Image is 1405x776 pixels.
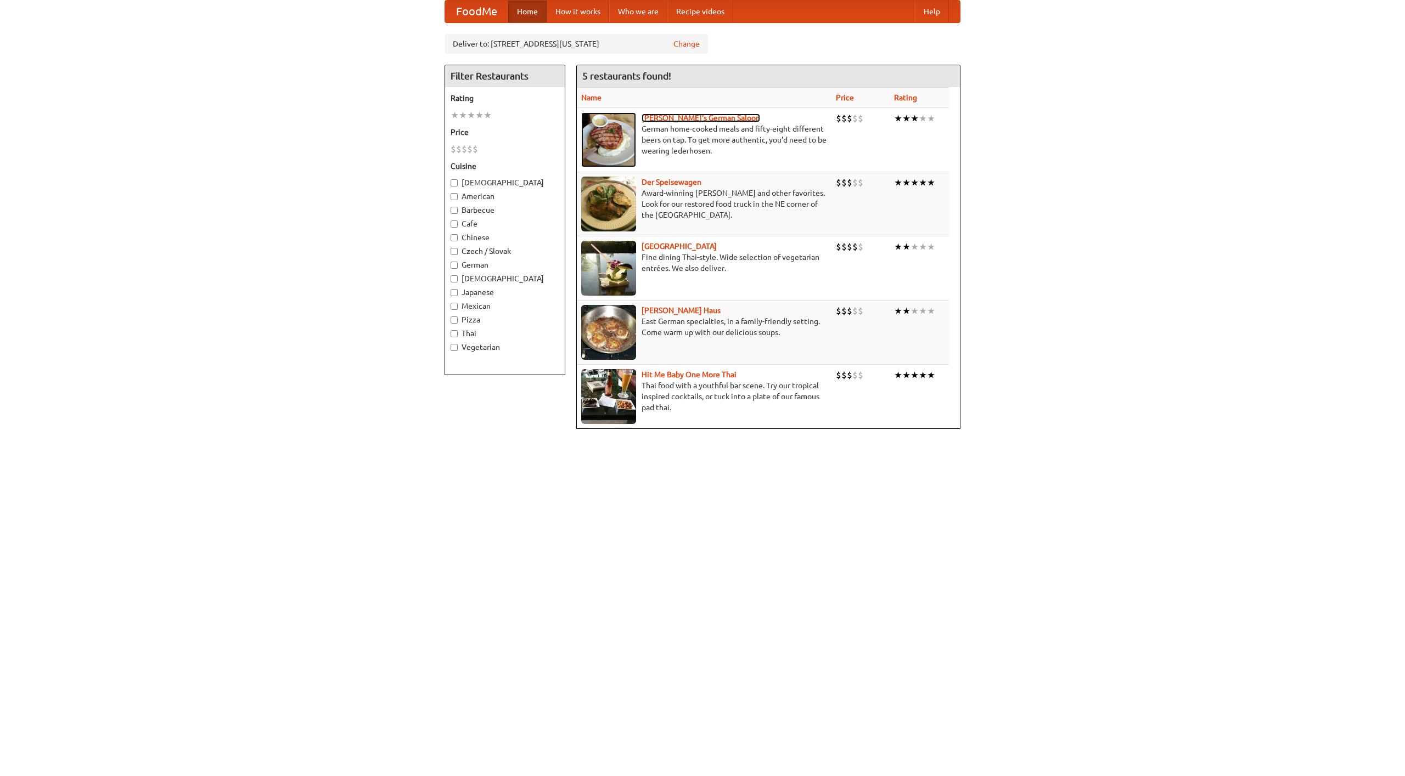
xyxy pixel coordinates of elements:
li: $ [836,177,841,189]
li: $ [847,241,852,253]
li: $ [852,177,858,189]
li: ★ [911,305,919,317]
li: ★ [927,112,935,124]
li: $ [451,143,456,155]
a: Rating [894,93,917,102]
h5: Rating [451,93,559,104]
li: $ [473,143,478,155]
input: American [451,193,458,200]
input: [DEMOGRAPHIC_DATA] [451,179,458,186]
li: ★ [484,109,492,121]
a: [PERSON_NAME] Haus [642,306,721,315]
img: speisewagen.jpg [581,177,636,231]
h4: Filter Restaurants [445,65,565,87]
li: $ [847,305,852,317]
li: $ [841,177,847,189]
div: Deliver to: [STREET_ADDRESS][US_STATE] [445,34,708,54]
li: ★ [894,177,902,189]
ng-pluralize: 5 restaurants found! [582,71,671,81]
input: Czech / Slovak [451,248,458,255]
label: Pizza [451,314,559,325]
p: Award-winning [PERSON_NAME] and other favorites. Look for our restored food truck in the NE corne... [581,188,827,220]
li: $ [858,305,863,317]
li: $ [836,369,841,381]
li: $ [836,305,841,317]
input: Vegetarian [451,344,458,351]
li: ★ [902,112,911,124]
li: $ [467,143,473,155]
input: Thai [451,330,458,337]
img: babythai.jpg [581,369,636,424]
input: Pizza [451,316,458,324]
li: ★ [467,109,475,121]
label: German [451,259,559,270]
img: satay.jpg [581,241,636,296]
li: ★ [919,177,927,189]
input: Chinese [451,234,458,241]
li: $ [841,112,847,124]
li: ★ [911,112,919,124]
label: Barbecue [451,205,559,216]
li: $ [858,177,863,189]
li: $ [836,241,841,253]
a: [GEOGRAPHIC_DATA] [642,242,717,251]
li: $ [847,369,852,381]
li: $ [456,143,462,155]
input: Barbecue [451,207,458,214]
p: Fine dining Thai-style. Wide selection of vegetarian entrées. We also deliver. [581,252,827,274]
li: $ [852,241,858,253]
a: Hit Me Baby One More Thai [642,370,737,379]
label: [DEMOGRAPHIC_DATA] [451,177,559,188]
li: ★ [902,177,911,189]
a: Recipe videos [667,1,733,22]
li: $ [847,112,852,124]
a: How it works [547,1,609,22]
label: Czech / Slovak [451,246,559,257]
li: $ [462,143,467,155]
li: ★ [927,241,935,253]
li: ★ [902,241,911,253]
li: ★ [919,305,927,317]
li: $ [858,241,863,253]
b: Der Speisewagen [642,178,701,186]
label: Japanese [451,287,559,298]
img: esthers.jpg [581,112,636,167]
p: German home-cooked meals and fifty-eight different beers on tap. To get more authentic, you'd nee... [581,123,827,156]
li: ★ [902,305,911,317]
li: ★ [911,369,919,381]
li: $ [847,177,852,189]
li: ★ [894,305,902,317]
li: ★ [475,109,484,121]
a: Name [581,93,602,102]
label: [DEMOGRAPHIC_DATA] [451,273,559,284]
label: Vegetarian [451,342,559,353]
input: Japanese [451,289,458,296]
input: Mexican [451,303,458,310]
label: Chinese [451,232,559,243]
a: [PERSON_NAME]'s German Saloon [642,114,760,122]
li: ★ [451,109,459,121]
li: $ [841,305,847,317]
p: Thai food with a youthful bar scene. Try our tropical inspired cocktails, or tuck into a plate of... [581,380,827,413]
input: [DEMOGRAPHIC_DATA] [451,275,458,282]
li: $ [852,369,858,381]
li: ★ [911,241,919,253]
li: ★ [894,112,902,124]
input: German [451,262,458,269]
li: ★ [902,369,911,381]
a: Price [836,93,854,102]
li: $ [858,112,863,124]
p: East German specialties, in a family-friendly setting. Come warm up with our delicious soups. [581,316,827,338]
li: ★ [459,109,467,121]
h5: Cuisine [451,161,559,172]
li: ★ [911,177,919,189]
input: Cafe [451,220,458,228]
a: Change [673,38,700,49]
li: ★ [927,177,935,189]
li: ★ [919,241,927,253]
label: Mexican [451,301,559,311]
li: ★ [919,112,927,124]
a: FoodMe [445,1,508,22]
